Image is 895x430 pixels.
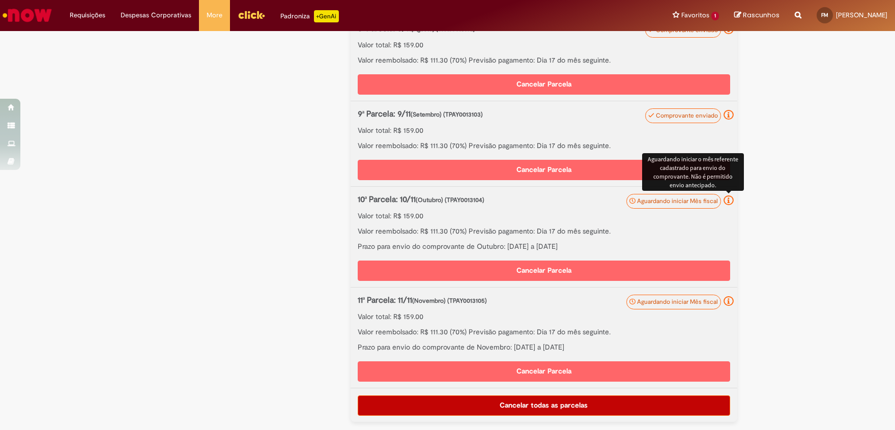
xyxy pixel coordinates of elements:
a: Rascunhos [734,11,779,20]
div: Aguardando iniciar o mês referente cadastrado para envio do comprovante. Não é permitido envio an... [642,153,744,191]
span: Aguardando iniciar Mês fiscal [637,298,718,306]
button: Cancelar Parcela [358,74,730,95]
span: More [207,10,222,20]
span: (Setembro) (TPAY0013103) [411,110,483,119]
button: Cancelar todas as parcelas [358,395,730,416]
button: Cancelar Parcela [358,160,730,180]
p: Valor reembolsado: R$ 111.30 (70%) Previsão pagamento: Dia 17 do mês seguinte. [358,226,730,236]
span: Requisições [70,10,105,20]
i: Aguardando iniciar o mês referente cadastrado para envio do comprovante. Não é permitido envio an... [724,296,734,306]
i: Seu comprovante foi enviado e recebido pelo now. Para folha Ambev: passará para aprovação de seu ... [724,110,734,120]
p: 11ª Parcela: 11/11 [358,295,677,306]
p: Prazo para envio do comprovante de Novembro: [DATE] a [DATE] [358,342,730,352]
button: Cancelar Parcela [358,361,730,382]
p: Valor reembolsado: R$ 111.30 (70%) Previsão pagamento: Dia 17 do mês seguinte. [358,140,730,151]
p: Valor reembolsado: R$ 111.30 (70%) Previsão pagamento: Dia 17 do mês seguinte. [358,327,730,337]
div: Padroniza [280,10,339,22]
p: Valor total: R$ 159.00 [358,211,730,221]
span: Favoritos [681,10,709,20]
p: Valor reembolsado: R$ 111.30 (70%) Previsão pagamento: Dia 17 do mês seguinte. [358,55,730,65]
p: +GenAi [314,10,339,22]
span: (Novembro) (TPAY0013105) [412,297,487,305]
span: Rascunhos [743,10,779,20]
img: click_logo_yellow_360x200.png [238,7,265,22]
img: ServiceNow [1,5,53,25]
span: 1 [711,12,719,20]
p: Valor total: R$ 159.00 [358,311,730,322]
span: (Outubro) (TPAY0013104) [416,196,484,204]
span: FM [821,12,828,18]
p: Valor total: R$ 159.00 [358,40,730,50]
p: Valor total: R$ 159.00 [358,125,730,135]
span: [PERSON_NAME] [836,11,887,19]
p: Prazo para envio do comprovante de Outubro: [DATE] a [DATE] [358,241,730,251]
span: Aguardando iniciar Mês fiscal [637,197,718,205]
span: Despesas Corporativas [121,10,191,20]
span: Comprovante enviado [656,111,718,120]
p: 9ª Parcela: 9/11 [358,108,677,120]
p: 10ª Parcela: 10/11 [358,194,677,206]
button: Cancelar Parcela [358,261,730,281]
